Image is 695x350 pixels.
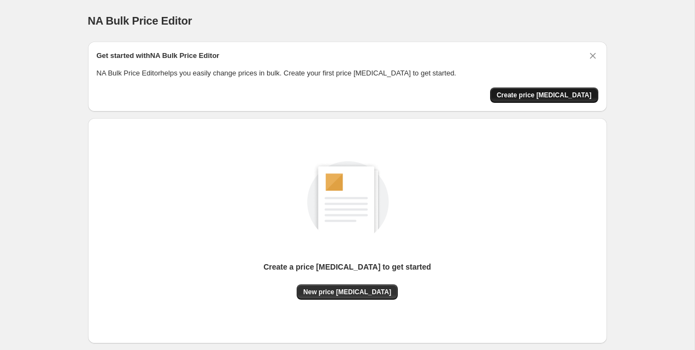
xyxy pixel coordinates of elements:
[88,15,192,27] span: NA Bulk Price Editor
[297,284,398,300] button: New price [MEDICAL_DATA]
[497,91,592,100] span: Create price [MEDICAL_DATA]
[97,50,220,61] h2: Get started with NA Bulk Price Editor
[587,50,598,61] button: Dismiss card
[263,261,431,272] p: Create a price [MEDICAL_DATA] to get started
[490,87,598,103] button: Create price change job
[97,68,598,79] p: NA Bulk Price Editor helps you easily change prices in bulk. Create your first price [MEDICAL_DAT...
[303,288,391,296] span: New price [MEDICAL_DATA]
